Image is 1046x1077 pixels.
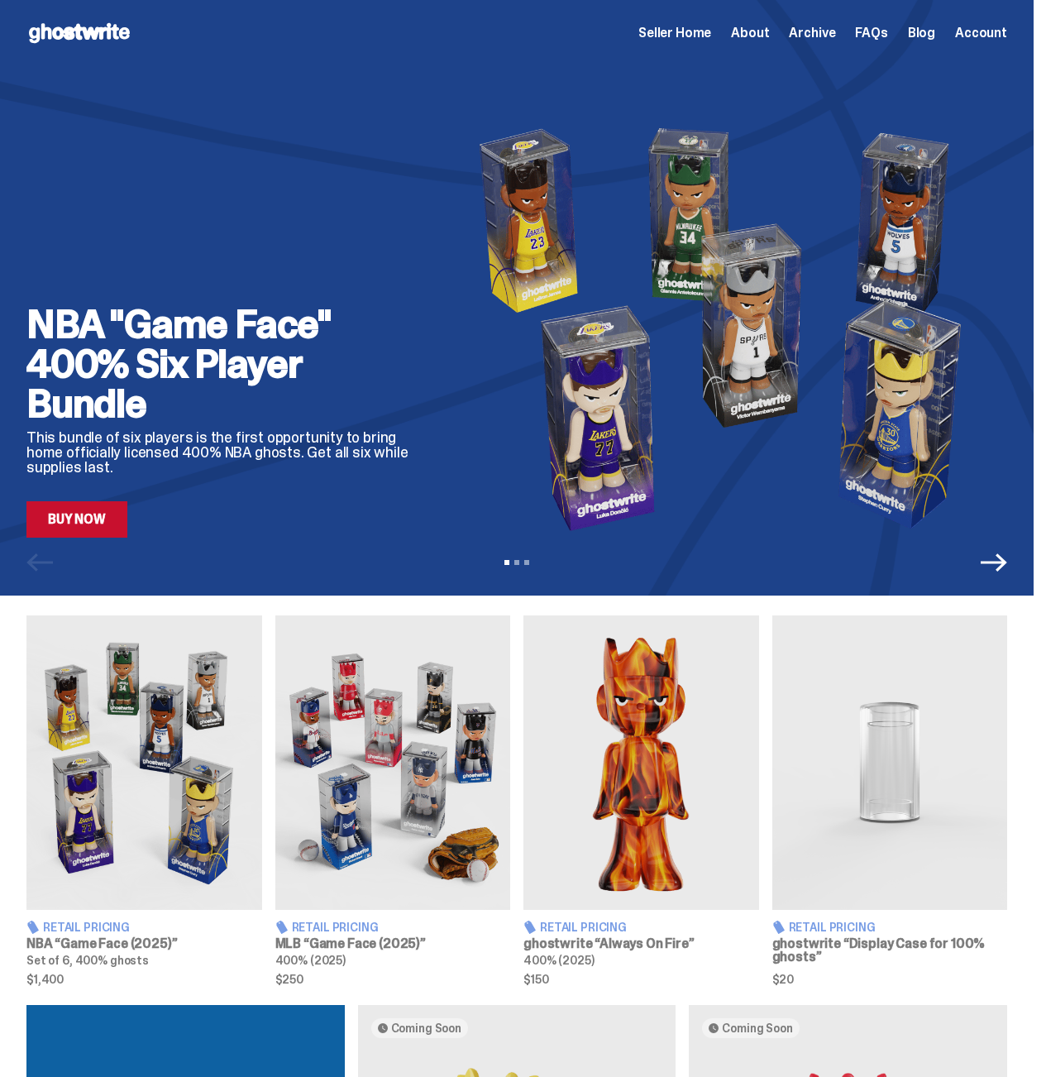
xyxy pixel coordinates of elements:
h3: NBA “Game Face (2025)” [26,937,262,950]
span: Retail Pricing [292,921,379,933]
h3: ghostwrite “Always On Fire” [523,937,759,950]
a: Game Face (2025) Retail Pricing [26,615,262,985]
a: FAQs [855,26,887,40]
span: 400% (2025) [275,953,346,968]
h3: MLB “Game Face (2025)” [275,937,511,950]
span: $150 [523,974,759,985]
button: View slide 3 [524,560,529,565]
a: Archive [789,26,835,40]
span: $20 [772,974,1008,985]
span: Set of 6, 400% ghosts [26,953,149,968]
a: Seller Home [638,26,711,40]
span: Coming Soon [722,1022,792,1035]
button: View slide 1 [504,560,509,565]
img: Always On Fire [523,615,759,910]
span: Coming Soon [391,1022,461,1035]
img: Game Face (2025) [26,615,262,910]
h2: NBA "Game Face" 400% Six Player Bundle [26,304,424,424]
span: Retail Pricing [789,921,876,933]
img: Display Case for 100% ghosts [772,615,1008,910]
span: $250 [275,974,511,985]
a: Always On Fire Retail Pricing [523,615,759,985]
a: Blog [908,26,935,40]
a: About [731,26,769,40]
a: Buy Now [26,501,127,538]
button: View slide 2 [514,560,519,565]
h3: ghostwrite “Display Case for 100% ghosts” [772,937,1008,964]
img: NBA "Game Face" 400% Six Player Bundle [451,120,1007,538]
span: Retail Pricing [43,921,130,933]
a: Account [955,26,1007,40]
span: Retail Pricing [540,921,627,933]
p: This bundle of six players is the first opportunity to bring home officially licensed 400% NBA gh... [26,430,424,475]
a: Display Case for 100% ghosts Retail Pricing [772,615,1008,985]
span: $1,400 [26,974,262,985]
img: Game Face (2025) [275,615,511,910]
a: Game Face (2025) Retail Pricing [275,615,511,985]
button: Next [981,549,1007,576]
span: 400% (2025) [523,953,594,968]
